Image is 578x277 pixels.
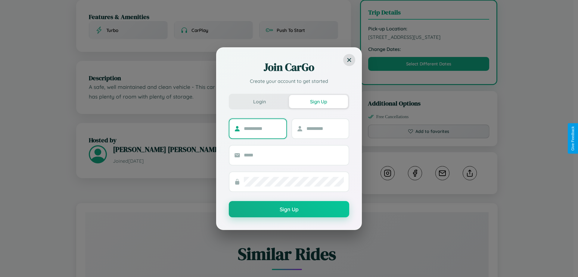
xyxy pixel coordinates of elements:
[229,77,349,85] p: Create your account to get started
[229,60,349,74] h2: Join CarGo
[229,201,349,217] button: Sign Up
[289,95,348,108] button: Sign Up
[571,126,575,151] div: Give Feedback
[230,95,289,108] button: Login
